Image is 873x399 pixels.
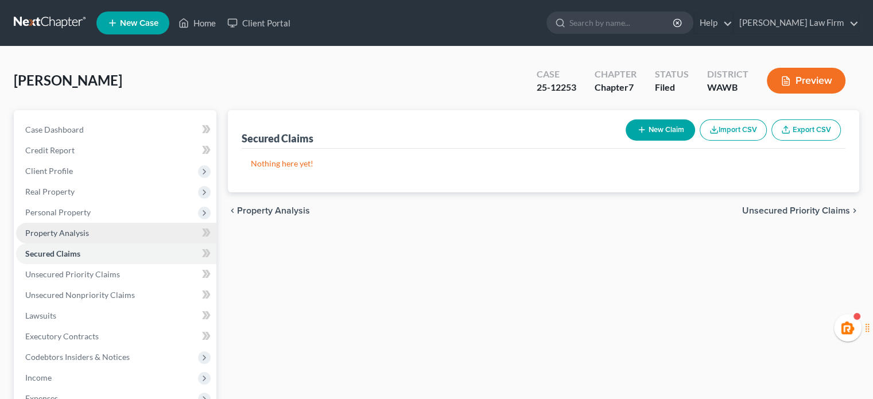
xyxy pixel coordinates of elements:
[16,305,216,326] a: Lawsuits
[771,119,841,141] a: Export CSV
[25,311,56,320] span: Lawsuits
[537,68,576,81] div: Case
[734,13,859,33] a: [PERSON_NAME] Law Firm
[707,68,748,81] div: District
[16,119,216,140] a: Case Dashboard
[228,206,237,215] i: chevron_left
[25,187,75,196] span: Real Property
[25,228,89,238] span: Property Analysis
[707,81,748,94] div: WAWB
[742,206,850,215] span: Unsecured Priority Claims
[626,119,695,141] button: New Claim
[25,331,99,341] span: Executory Contracts
[595,81,637,94] div: Chapter
[694,13,732,33] a: Help
[16,140,216,161] a: Credit Report
[16,223,216,243] a: Property Analysis
[25,373,52,382] span: Income
[25,166,73,176] span: Client Profile
[237,206,310,215] span: Property Analysis
[25,145,75,155] span: Credit Report
[173,13,222,33] a: Home
[16,264,216,285] a: Unsecured Priority Claims
[16,326,216,347] a: Executory Contracts
[222,13,296,33] a: Client Portal
[25,269,120,279] span: Unsecured Priority Claims
[569,12,674,33] input: Search by name...
[16,285,216,305] a: Unsecured Nonpriority Claims
[251,158,836,169] p: Nothing here yet!
[655,68,689,81] div: Status
[25,352,130,362] span: Codebtors Insiders & Notices
[655,81,689,94] div: Filed
[16,243,216,264] a: Secured Claims
[767,68,845,94] button: Preview
[242,131,313,145] div: Secured Claims
[14,72,122,88] span: [PERSON_NAME]
[742,206,859,215] button: Unsecured Priority Claims chevron_right
[537,81,576,94] div: 25-12253
[25,125,84,134] span: Case Dashboard
[25,249,80,258] span: Secured Claims
[628,82,634,92] span: 7
[120,19,158,28] span: New Case
[850,206,859,215] i: chevron_right
[595,68,637,81] div: Chapter
[25,290,135,300] span: Unsecured Nonpriority Claims
[700,119,767,141] button: Import CSV
[25,207,91,217] span: Personal Property
[228,206,310,215] button: chevron_left Property Analysis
